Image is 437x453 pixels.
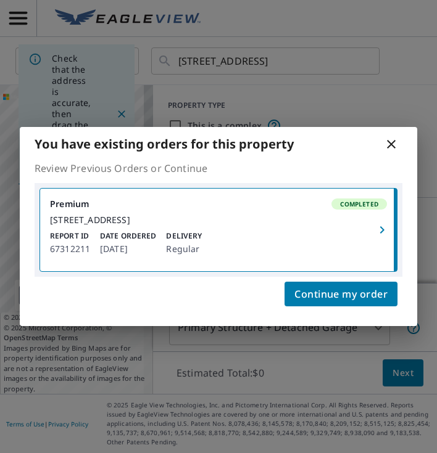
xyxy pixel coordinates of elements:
[100,242,156,256] p: [DATE]
[40,189,397,271] a: PremiumCompleted[STREET_ADDRESS]Report ID67312211Date Ordered[DATE]DeliveryRegular
[35,136,294,152] b: You have existing orders for this property
[285,282,397,306] button: Continue my order
[50,242,90,256] p: 67312211
[35,161,402,176] p: Review Previous Orders or Continue
[166,242,202,256] p: Regular
[100,231,156,242] p: Date Ordered
[50,214,387,226] div: [STREET_ADDRESS]
[50,231,90,242] p: Report ID
[166,231,202,242] p: Delivery
[50,198,387,210] div: Premium
[294,285,388,303] span: Continue my order
[333,200,386,208] span: Completed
